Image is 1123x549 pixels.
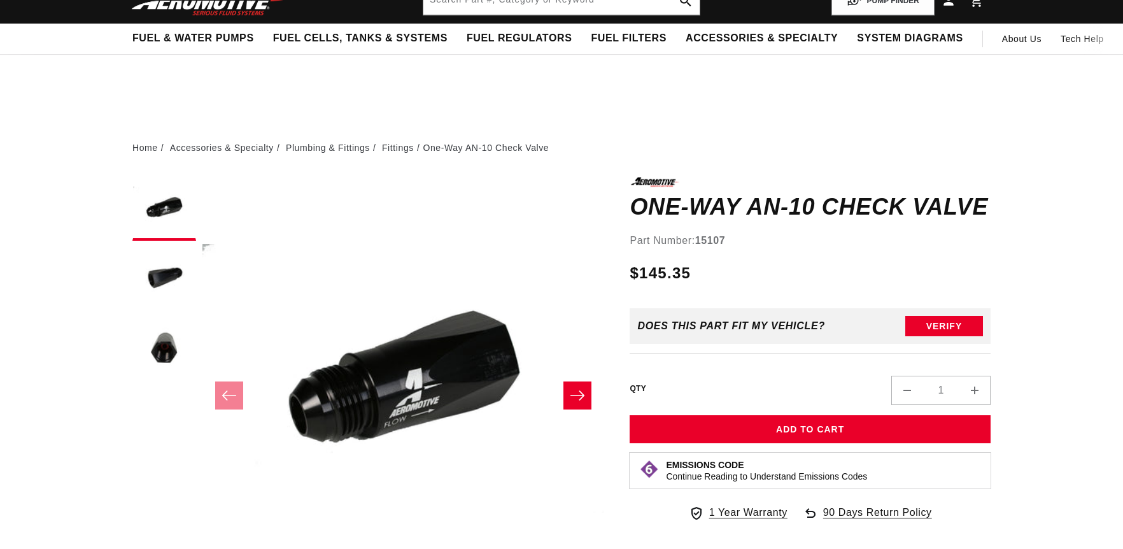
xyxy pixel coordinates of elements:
[264,24,457,53] summary: Fuel Cells, Tanks & Systems
[803,504,932,534] a: 90 Days Return Policy
[286,141,370,155] a: Plumbing & Fittings
[630,232,991,249] div: Part Number:
[847,24,972,53] summary: System Diagrams
[857,32,963,45] span: System Diagrams
[666,460,744,470] strong: Emissions Code
[132,247,196,311] button: Load image 2 in gallery view
[666,459,867,482] button: Emissions CodeContinue Reading to Understand Emissions Codes
[695,235,726,246] strong: 15107
[132,141,158,155] a: Home
[170,141,283,155] li: Accessories & Specialty
[132,317,196,381] button: Load image 3 in gallery view
[630,262,691,285] span: $145.35
[132,141,991,155] nav: breadcrumbs
[563,381,591,410] button: Slide right
[630,415,991,444] button: Add to Cart
[215,381,243,410] button: Slide left
[132,32,254,45] span: Fuel & Water Pumps
[581,24,676,53] summary: Fuel Filters
[467,32,572,45] span: Fuel Regulators
[423,141,549,155] li: One-Way AN-10 Check Valve
[689,504,788,521] a: 1 Year Warranty
[1061,32,1104,46] span: Tech Help
[823,504,932,534] span: 90 Days Return Policy
[1002,34,1042,44] span: About Us
[905,316,983,336] button: Verify
[1051,24,1113,54] summary: Tech Help
[630,197,991,217] h1: One-Way AN-10 Check Valve
[709,504,788,521] span: 1 Year Warranty
[686,32,838,45] span: Accessories & Specialty
[676,24,847,53] summary: Accessories & Specialty
[992,24,1051,54] a: About Us
[630,383,646,394] label: QTY
[132,177,196,241] button: Load image 1 in gallery view
[666,471,867,482] p: Continue Reading to Understand Emissions Codes
[591,32,667,45] span: Fuel Filters
[382,141,414,155] a: Fittings
[123,24,264,53] summary: Fuel & Water Pumps
[273,32,448,45] span: Fuel Cells, Tanks & Systems
[457,24,581,53] summary: Fuel Regulators
[639,459,660,480] img: Emissions code
[637,320,825,332] div: Does This part fit My vehicle?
